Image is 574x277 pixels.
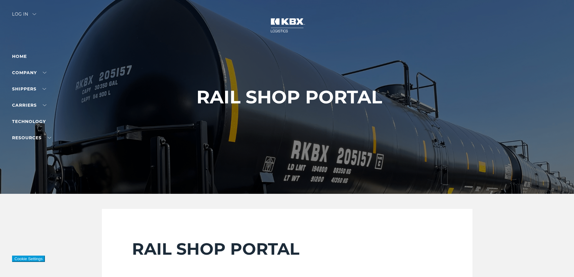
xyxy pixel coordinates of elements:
[265,12,310,39] img: kbx logo
[12,12,36,21] div: Log in
[12,86,46,92] a: SHIPPERS
[33,13,36,15] img: arrow
[12,54,27,59] a: Home
[132,239,442,259] h2: RAIL SHOP PORTAL
[196,87,382,107] h1: RAIL SHOP PORTAL
[12,70,46,75] a: Company
[12,102,46,108] a: Carriers
[12,256,45,262] button: Cookie Settings
[12,119,46,124] a: Technology
[12,135,51,140] a: RESOURCES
